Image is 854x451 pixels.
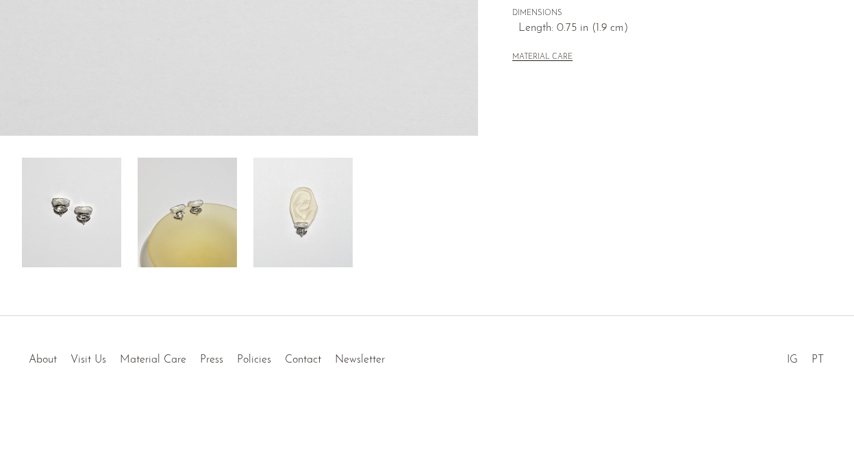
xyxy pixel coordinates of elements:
a: Material Care [120,354,186,365]
span: DIMENSIONS [512,8,820,20]
a: Visit Us [71,354,106,365]
img: Pearl Quartz Earrings [253,158,353,267]
a: Policies [237,354,271,365]
a: PT [812,354,824,365]
button: MATERIAL CARE [512,53,573,63]
img: Pearl Quartz Earrings [22,158,121,267]
span: Length: 0.75 in (1.9 cm) [518,20,820,38]
a: About [29,354,57,365]
a: IG [787,354,798,365]
a: Contact [285,354,321,365]
ul: Quick links [22,343,392,369]
a: Press [200,354,223,365]
img: Pearl Quartz Earrings [138,158,237,267]
ul: Social Medias [780,343,831,369]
